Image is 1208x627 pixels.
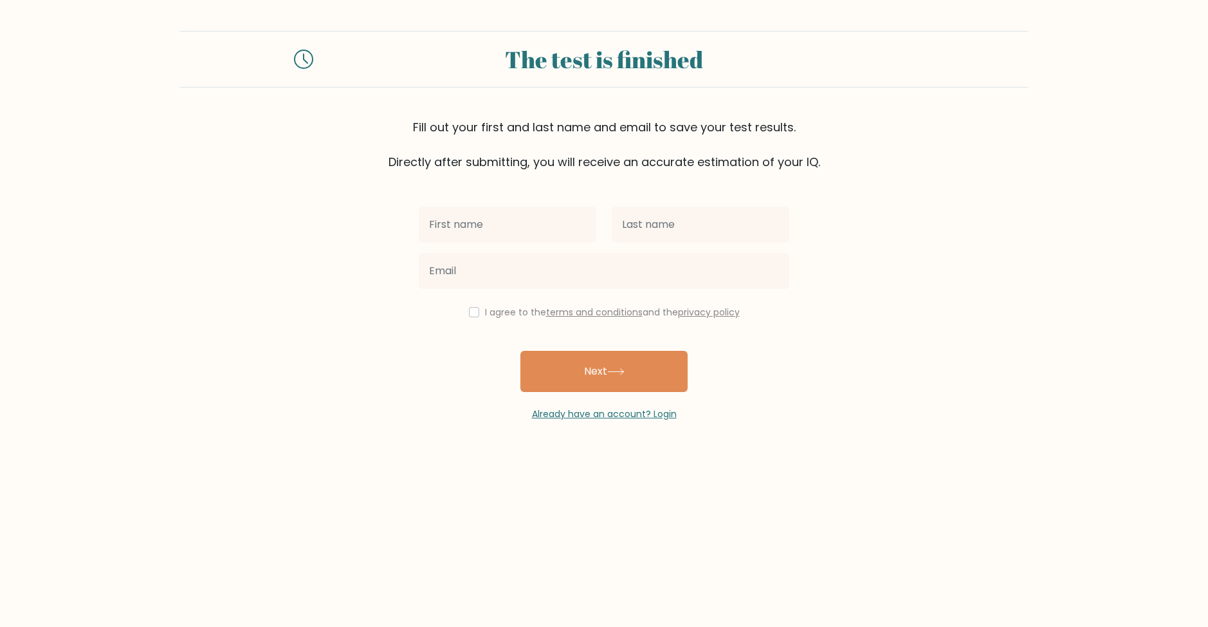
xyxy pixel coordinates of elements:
a: Already have an account? Login [532,407,677,420]
button: Next [520,351,688,392]
label: I agree to the and the [485,306,740,319]
div: The test is finished [329,42,879,77]
input: Email [419,253,789,289]
div: Fill out your first and last name and email to save your test results. Directly after submitting,... [179,118,1029,171]
a: privacy policy [678,306,740,319]
input: First name [419,207,596,243]
input: Last name [612,207,789,243]
a: terms and conditions [546,306,643,319]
